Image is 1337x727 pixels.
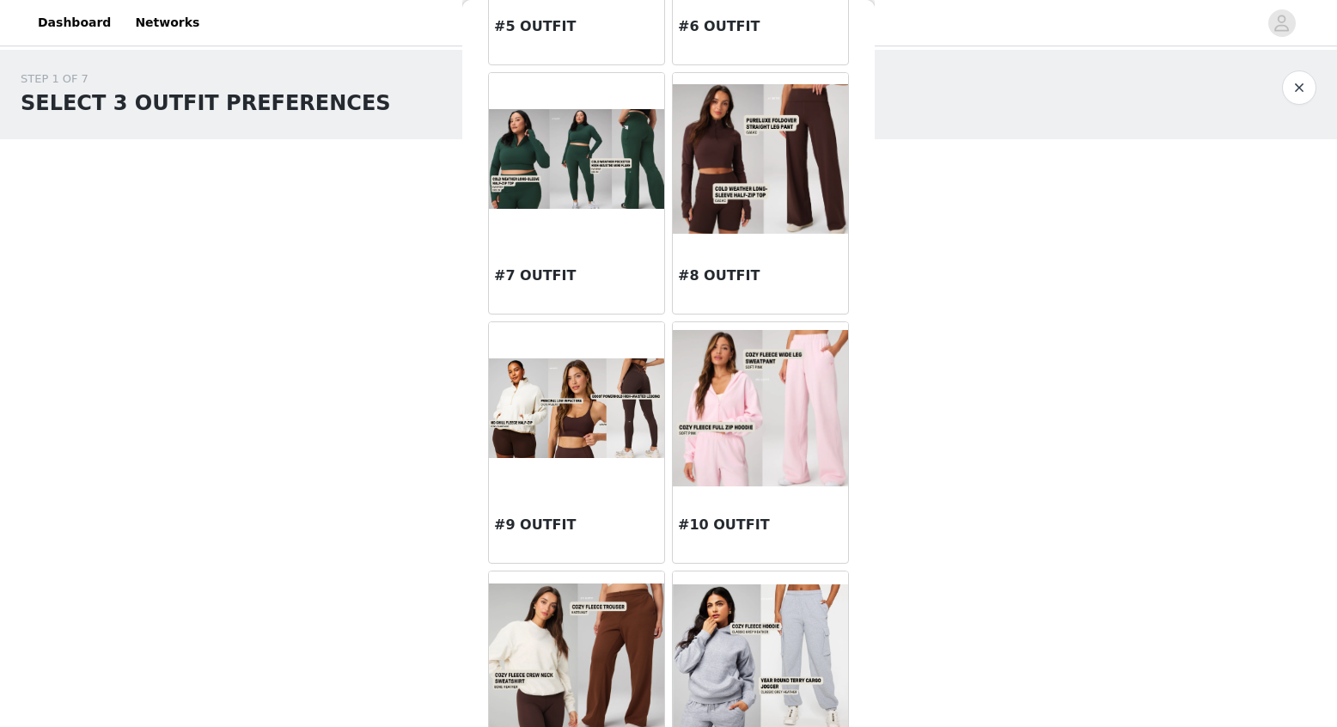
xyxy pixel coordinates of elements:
h3: #8 OUTFIT [678,266,843,286]
h3: #7 OUTFIT [494,266,659,286]
img: #10 OUTFIT [673,330,848,486]
h1: SELECT 3 OUTFIT PREFERENCES [21,88,391,119]
a: Dashboard [27,3,121,42]
img: #7 OUTFIT [489,109,664,209]
h3: #10 OUTFIT [678,515,843,535]
img: #8 OUTFIT [673,84,848,234]
h3: #5 OUTFIT [494,16,659,37]
a: Networks [125,3,210,42]
h3: #9 OUTFIT [494,515,659,535]
div: avatar [1273,9,1290,37]
img: #9 OUTFIT [489,358,664,457]
div: STEP 1 OF 7 [21,70,391,88]
h3: #6 OUTFIT [678,16,843,37]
